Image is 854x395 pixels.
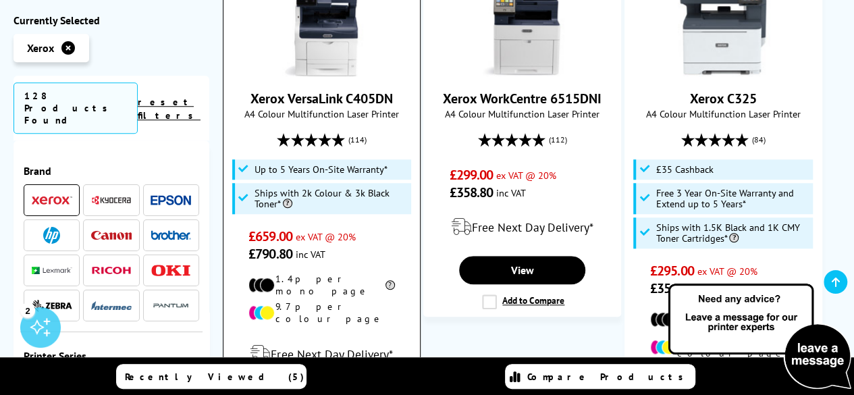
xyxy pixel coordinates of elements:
[496,169,556,182] span: ex VAT @ 20%
[496,186,526,199] span: inc VAT
[549,127,567,153] span: (112)
[632,107,815,120] span: A4 Colour Multifunction Laser Printer
[650,280,694,297] span: £354.00
[248,300,395,325] li: 9.7p per colour page
[697,265,757,278] span: ex VAT @ 20%
[527,371,691,383] span: Compare Products
[449,184,493,201] span: £358.80
[151,192,191,209] a: Epson
[138,96,201,122] a: reset filters
[151,297,191,314] a: Pantum
[91,262,132,279] a: Ricoh
[125,371,304,383] span: Recently Viewed (5)
[230,107,413,120] span: A4 Colour Multifunction Laser Printer
[91,301,132,311] img: Intermec
[656,188,809,209] span: Free 3 Year On-Site Warranty and Extend up to 5 Years*
[505,364,695,389] a: Compare Products
[248,273,395,297] li: 1.4p per mono page
[482,294,564,309] label: Add to Compare
[151,230,191,240] img: Brother
[27,41,54,55] span: Xerox
[32,297,72,314] a: Zebra
[91,297,132,314] a: Intermec
[91,267,132,274] img: Ricoh
[255,188,408,209] span: Ships with 2k Colour & 3k Black Toner*
[296,230,356,243] span: ex VAT @ 20%
[248,228,292,245] span: £659.00
[650,335,797,359] li: 9.3p per colour page
[459,256,585,284] a: View
[443,90,602,107] a: Xerox WorkCentre 6515DNI
[230,335,413,373] div: modal_delivery
[752,127,766,153] span: (84)
[151,227,191,244] a: Brother
[32,227,72,244] a: HP
[248,245,292,263] span: £790.80
[690,90,757,107] a: Xerox C325
[151,195,191,205] img: Epson
[91,195,132,205] img: Kyocera
[43,227,60,244] img: HP
[348,127,366,153] span: (114)
[14,14,209,27] div: Currently Selected
[472,65,573,79] a: Xerox WorkCentre 6515DNI
[449,166,493,184] span: £299.00
[32,196,72,205] img: Xerox
[24,349,199,363] span: Printer Series
[250,90,392,107] a: Xerox VersaLink C405DN
[32,267,72,275] img: Lexmark
[14,82,138,134] span: 128 Products Found
[32,299,72,313] img: Zebra
[665,282,854,392] img: Open Live Chat window
[255,164,388,175] span: Up to 5 Years On-Site Warranty*
[91,231,132,240] img: Canon
[650,307,797,332] li: 1.3p per mono page
[151,265,191,276] img: OKI
[91,227,132,244] a: Canon
[656,222,809,244] span: Ships with 1.5K Black and 1K CMY Toner Cartridges*
[656,164,713,175] span: £35 Cashback
[151,298,191,314] img: Pantum
[431,107,614,120] span: A4 Colour Multifunction Laser Printer
[24,164,199,178] span: Brand
[91,192,132,209] a: Kyocera
[650,262,694,280] span: £295.00
[116,364,306,389] a: Recently Viewed (5)
[151,262,191,279] a: OKI
[271,65,372,79] a: Xerox VersaLink C405DN
[20,302,35,317] div: 2
[431,208,614,246] div: modal_delivery
[296,248,325,261] span: inc VAT
[32,192,72,209] a: Xerox
[32,262,72,279] a: Lexmark
[672,65,774,79] a: Xerox C325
